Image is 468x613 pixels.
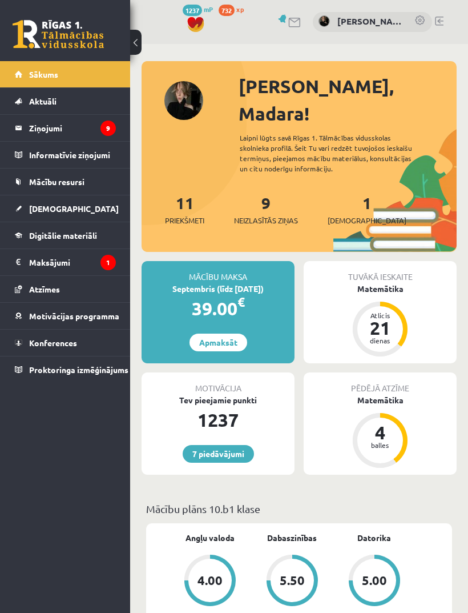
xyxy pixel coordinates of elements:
div: Laipni lūgts savā Rīgas 1. Tālmācības vidusskolas skolnieka profilā. Šeit Tu vari redzēt tuvojošo... [240,133,429,174]
span: Digitālie materiāli [29,230,97,241]
div: dienas [363,337,397,344]
a: Dabaszinības [267,532,317,544]
div: 21 [363,319,397,337]
a: 4.00 [169,555,251,608]
span: Neizlasītās ziņas [234,215,298,226]
div: 5.50 [280,574,305,587]
a: Datorika [357,532,391,544]
span: Aktuāli [29,96,57,106]
div: 4 [363,423,397,442]
a: 1237 mP [183,5,213,14]
div: Septembris (līdz [DATE]) [142,283,294,295]
span: 1237 [183,5,202,16]
i: 9 [100,121,116,136]
a: 732 xp [219,5,249,14]
div: Tuvākā ieskaite [304,261,457,283]
a: 5.50 [251,555,333,608]
a: Angļu valoda [185,532,235,544]
a: Informatīvie ziņojumi [15,142,116,168]
a: Atzīmes [15,276,116,302]
a: 1[DEMOGRAPHIC_DATA] [328,193,406,226]
div: Matemātika [304,394,457,406]
a: [PERSON_NAME] [337,15,403,28]
span: 732 [219,5,235,16]
a: 9Neizlasītās ziņas [234,193,298,226]
div: Mācību maksa [142,261,294,283]
span: Konferences [29,338,77,348]
span: [DEMOGRAPHIC_DATA] [29,203,119,214]
a: 5.00 [333,555,415,608]
i: 1 [100,255,116,270]
a: Maksājumi1 [15,249,116,275]
a: Motivācijas programma [15,303,116,329]
span: Proktoringa izmēģinājums [29,364,128,375]
div: Tev pieejamie punkti [142,394,294,406]
div: Atlicis [363,312,397,319]
a: 11Priekšmeti [165,193,204,226]
span: Priekšmeti [165,215,204,226]
span: xp [236,5,244,14]
p: Mācību plāns 10.b1 klase [146,501,452,516]
a: Ziņojumi9 [15,115,116,141]
div: 4.00 [197,574,223,587]
a: Digitālie materiāli [15,222,116,249]
div: Matemātika [304,283,457,295]
legend: Informatīvie ziņojumi [29,142,116,168]
span: Mācību resursi [29,177,84,187]
a: Sākums [15,61,116,87]
div: 5.00 [362,574,387,587]
span: € [237,294,245,310]
div: 1237 [142,406,294,434]
div: balles [363,442,397,448]
span: mP [204,5,213,14]
a: Proktoringa izmēģinājums [15,356,116,383]
legend: Maksājumi [29,249,116,275]
a: Matemātika Atlicis 21 dienas [304,283,457,358]
span: Atzīmes [29,284,60,294]
a: Matemātika 4 balles [304,394,457,470]
legend: Ziņojumi [29,115,116,141]
img: Madara Andersone [318,15,330,27]
span: Sākums [29,69,58,79]
a: Aktuāli [15,88,116,114]
div: Pēdējā atzīme [304,372,457,394]
span: [DEMOGRAPHIC_DATA] [328,215,406,226]
a: 7 piedāvājumi [183,445,254,463]
a: Apmaksāt [189,334,247,351]
a: Rīgas 1. Tālmācības vidusskola [13,20,104,49]
a: Mācību resursi [15,169,116,195]
div: Motivācija [142,372,294,394]
a: Konferences [15,330,116,356]
a: [DEMOGRAPHIC_DATA] [15,195,116,222]
div: [PERSON_NAME], Madara! [239,73,457,127]
span: Motivācijas programma [29,311,119,321]
div: 39.00 [142,295,294,322]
